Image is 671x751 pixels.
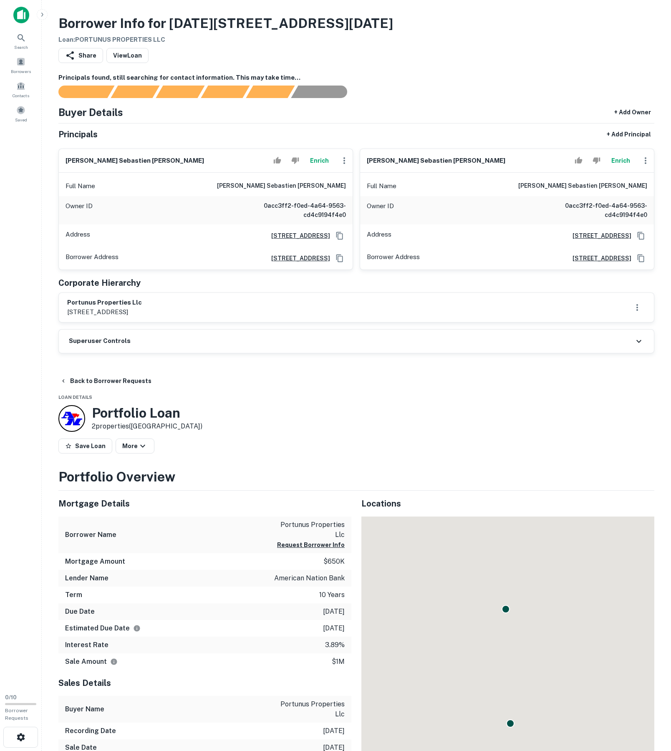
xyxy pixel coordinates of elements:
[611,105,654,120] button: + Add Owner
[367,156,505,166] h6: [PERSON_NAME] sebastien [PERSON_NAME]
[288,152,303,169] button: Reject
[518,181,647,191] h6: [PERSON_NAME] sebastien [PERSON_NAME]
[58,467,654,487] h3: Portfolio Overview
[629,684,671,724] iframe: Chat Widget
[116,439,154,454] button: More
[67,298,142,307] h6: portunus properties llc
[67,307,142,317] p: [STREET_ADDRESS]
[270,699,345,719] p: portunus properties llc
[58,35,393,45] h6: Loan : PORTUNUS PROPERTIES LLC
[566,254,631,263] a: [STREET_ADDRESS]
[3,102,39,125] a: Saved
[156,86,204,98] div: Documents found, AI parsing details...
[3,78,39,101] a: Contacts
[13,92,29,99] span: Contacts
[277,540,345,550] button: Request Borrower Info
[5,694,17,701] span: 0 / 10
[3,54,39,76] div: Borrowers
[274,573,345,583] p: american nation bank
[133,625,141,632] svg: Estimate is based on a standard schedule for this type of loan.
[65,530,116,540] h6: Borrower Name
[5,708,28,721] span: Borrower Requests
[58,277,141,289] h5: Corporate Hierarchy
[270,520,345,540] p: portunus properties llc
[367,252,420,265] p: Borrower Address
[66,229,90,242] p: Address
[332,657,345,667] p: $1m
[246,86,295,98] div: Principals found, still searching for contact information. This may take time...
[92,421,202,431] p: 2 properties ([GEOGRAPHIC_DATA])
[58,105,123,120] h4: Buyer Details
[635,252,647,265] button: Copy Address
[265,231,330,240] a: [STREET_ADDRESS]
[65,557,125,567] h6: Mortgage Amount
[367,181,396,191] p: Full Name
[65,704,104,714] h6: Buyer Name
[65,573,108,583] h6: Lender Name
[65,590,82,600] h6: Term
[333,252,346,265] button: Copy Address
[58,73,654,83] h6: Principals found, still searching for contact information. This may take time...
[589,152,604,169] button: Reject
[323,607,345,617] p: [DATE]
[319,590,345,600] p: 10 years
[11,68,31,75] span: Borrowers
[367,229,391,242] p: Address
[635,229,647,242] button: Copy Address
[3,30,39,52] a: Search
[65,657,118,667] h6: Sale Amount
[69,336,131,346] h6: Superuser Controls
[566,231,631,240] a: [STREET_ADDRESS]
[201,86,250,98] div: Principals found, AI now looking for contact information...
[14,44,28,50] span: Search
[48,86,111,98] div: Sending borrower request to AI...
[65,726,116,736] h6: Recording Date
[58,395,92,400] span: Loan Details
[66,201,93,219] p: Owner ID
[65,623,141,633] h6: Estimated Due Date
[323,623,345,633] p: [DATE]
[15,116,27,123] span: Saved
[58,128,98,141] h5: Principals
[66,181,95,191] p: Full Name
[58,439,112,454] button: Save Loan
[13,7,29,23] img: capitalize-icon.png
[323,557,345,567] p: $650k
[306,152,333,169] button: Enrich
[106,48,149,63] a: ViewLoan
[58,497,351,510] h5: Mortgage Details
[65,607,95,617] h6: Due Date
[291,86,357,98] div: AI fulfillment process complete.
[246,201,346,219] h6: 0acc3ff2-f0ed-4a64-9563-cd4c9194f4e0
[66,156,204,166] h6: [PERSON_NAME] sebastien [PERSON_NAME]
[58,677,351,689] h5: Sales Details
[571,152,586,169] button: Accept
[58,48,103,63] button: Share
[603,127,654,142] button: + Add Principal
[547,201,647,219] h6: 0acc3ff2-f0ed-4a64-9563-cd4c9194f4e0
[325,640,345,650] p: 3.89%
[110,658,118,665] svg: The values displayed on the website are for informational purposes only and may be reported incor...
[367,201,394,219] p: Owner ID
[92,405,202,421] h3: Portfolio Loan
[111,86,159,98] div: Your request is received and processing...
[270,152,285,169] button: Accept
[66,252,119,265] p: Borrower Address
[58,13,393,33] h3: Borrower Info for [DATE][STREET_ADDRESS][DATE]
[361,497,654,510] h5: Locations
[265,254,330,263] a: [STREET_ADDRESS]
[607,152,634,169] button: Enrich
[323,726,345,736] p: [DATE]
[57,373,155,388] button: Back to Borrower Requests
[217,181,346,191] h6: [PERSON_NAME] sebastien [PERSON_NAME]
[65,640,108,650] h6: Interest Rate
[333,229,346,242] button: Copy Address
